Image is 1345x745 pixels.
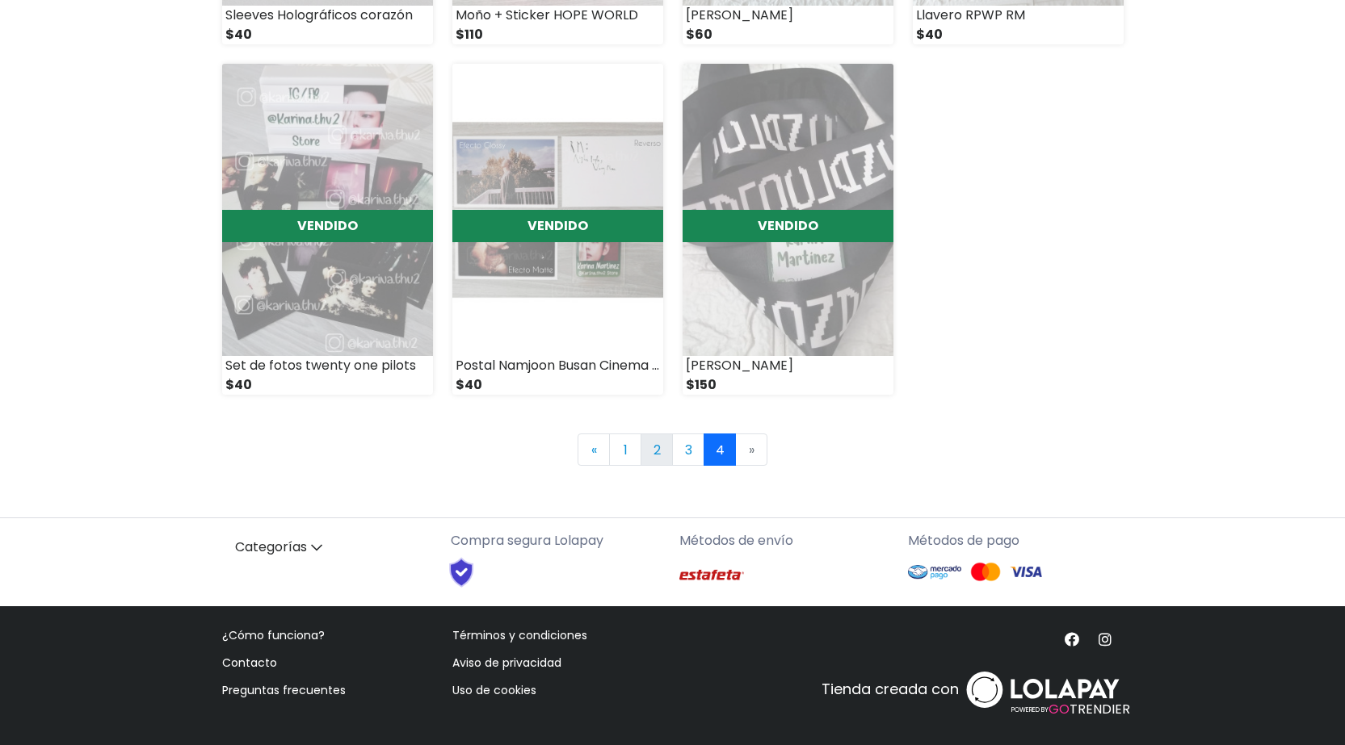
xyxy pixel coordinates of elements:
[679,557,744,593] img: Estafeta Logo
[452,627,587,643] a: Términos y condiciones
[451,531,666,550] p: Compra segura Lolapay
[452,682,536,698] a: Uso de cookies
[962,667,1124,713] img: logo_white.svg
[683,356,893,375] div: [PERSON_NAME]
[578,433,610,466] a: Previous
[913,25,1124,44] div: $40
[822,678,959,700] p: Tienda creada con
[222,433,1124,466] nav: Page navigation
[452,6,663,25] div: Moño + Sticker HOPE WORLD
[704,433,736,466] a: 4
[222,64,433,356] img: small_1724693943089.jpeg
[222,531,438,564] a: Categorías
[683,210,893,242] div: VENDIDO
[452,64,663,395] a: VENDIDO Postal Namjoon Busan Cinema FANMADE SET $40
[908,557,962,588] img: Mercado Pago Logo
[1011,705,1049,714] span: POWERED BY
[683,64,893,356] img: small_1737075334303.jpeg
[679,531,895,550] p: Métodos de envío
[591,441,597,459] span: «
[962,659,1124,721] a: POWERED BYGOTRENDIER
[222,375,433,395] div: $40
[1011,700,1130,719] span: TRENDIER
[452,375,663,395] div: $40
[222,6,433,25] div: Sleeves Holográficos corazón
[1049,700,1070,718] span: GO
[683,375,893,395] div: $150
[672,433,704,466] a: 3
[222,682,346,698] a: Preguntas frecuentes
[222,627,325,643] a: ¿Cómo funciona?
[222,210,433,242] div: VENDIDO
[452,64,663,356] img: small_1728519043160.jpeg
[452,655,561,671] a: Aviso de privacidad
[683,6,893,25] div: [PERSON_NAME]
[641,433,673,466] a: 2
[222,655,277,671] a: Contacto
[969,562,1002,582] img: Mastercard Logo
[452,356,663,375] div: Postal Namjoon Busan Cinema FANMADE SET
[683,64,893,395] a: VENDIDO [PERSON_NAME] $150
[913,6,1124,25] div: Llavero RPWP RM
[908,531,1124,550] p: Métodos de pago
[222,25,433,44] div: $40
[1010,562,1042,582] img: Visa Logo
[222,356,433,375] div: Set de fotos twenty one pilots
[452,25,663,44] div: $110
[609,433,641,466] a: 1
[683,25,893,44] div: $60
[452,210,663,242] div: VENDIDO
[435,557,489,588] img: Shield Logo
[222,64,433,395] a: VENDIDO Set de fotos twenty one pilots $40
